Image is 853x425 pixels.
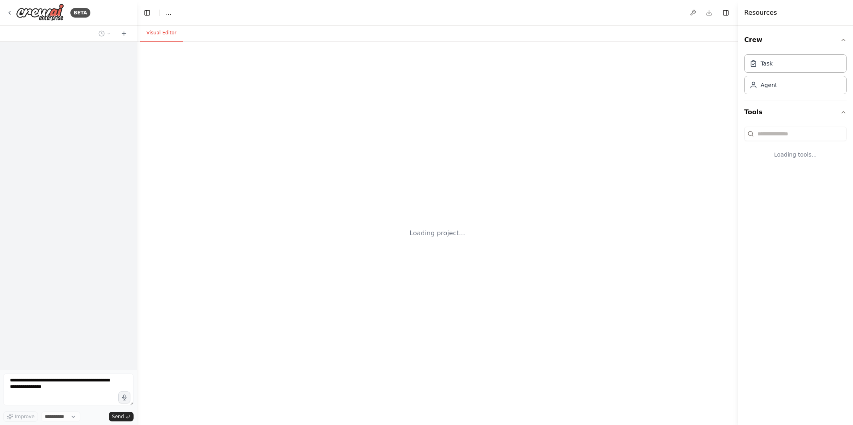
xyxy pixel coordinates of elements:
nav: breadcrumb [166,9,171,17]
button: Switch to previous chat [95,29,114,38]
div: Agent [761,81,777,89]
button: Click to speak your automation idea [118,391,130,403]
span: Send [112,413,124,420]
button: Send [109,412,134,421]
div: BETA [70,8,90,18]
button: Hide right sidebar [720,7,731,18]
button: Crew [744,29,847,51]
div: Task [761,60,773,68]
div: Tools [744,123,847,171]
h4: Resources [744,8,777,18]
div: Loading project... [410,228,465,238]
span: ... [166,9,171,17]
span: Improve [15,413,34,420]
button: Tools [744,101,847,123]
div: Loading tools... [744,144,847,165]
button: Start a new chat [118,29,130,38]
button: Improve [3,411,38,422]
button: Visual Editor [140,25,183,42]
div: Crew [744,51,847,101]
img: Logo [16,4,64,22]
button: Hide left sidebar [142,7,153,18]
